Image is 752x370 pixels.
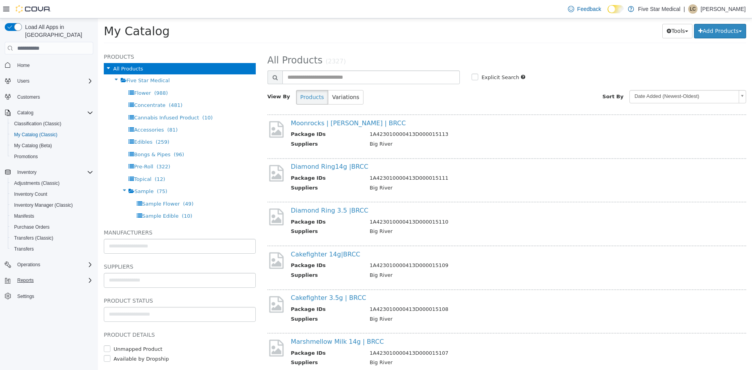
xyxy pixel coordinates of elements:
span: Customers [17,94,40,100]
th: Package IDs [193,156,266,166]
input: Dark Mode [607,5,624,13]
td: 1A423010000413D000015110 [266,200,631,209]
h5: Suppliers [6,244,158,253]
button: Manifests [8,211,96,222]
span: (322) [59,145,72,151]
span: LC [690,4,696,14]
span: Sample Edible [44,195,81,200]
button: Customers [2,91,96,103]
span: Adjustments (Classic) [14,180,60,186]
img: missing-image.png [170,320,187,339]
small: (2327) [228,40,248,47]
th: Suppliers [193,122,266,132]
span: My Catalog (Beta) [14,143,52,149]
span: (81) [69,108,80,114]
th: Package IDs [193,243,266,253]
span: (49) [85,182,96,188]
a: Date Added (Newest-Oldest) [531,72,648,85]
a: Inventory Count [11,190,51,199]
th: Suppliers [193,297,266,307]
button: Users [14,76,33,86]
a: Marshmellow Milk 14g | BRCC [193,319,286,327]
button: Variations [230,72,266,86]
h5: Product Details [6,312,158,321]
th: Suppliers [193,166,266,175]
button: Products [198,72,230,86]
th: Suppliers [193,209,266,219]
button: Promotions [8,151,96,162]
a: Customers [14,92,43,102]
span: Settings [17,293,34,300]
span: Transfers [11,244,93,254]
a: Purchase Orders [11,222,53,232]
p: [PERSON_NAME] [701,4,746,14]
span: (10) [104,96,115,102]
span: Inventory Count [11,190,93,199]
span: Purchase Orders [11,222,93,232]
span: (12) [57,158,67,164]
a: Diamond Ring 3.5 |BRCC [193,188,271,196]
a: Diamond Ring14g |BRCC [193,144,271,152]
span: Load All Apps in [GEOGRAPHIC_DATA] [22,23,93,39]
span: Inventory Manager (Classic) [14,202,73,208]
th: Package IDs [193,112,266,122]
a: My Catalog (Beta) [11,141,55,150]
th: Suppliers [193,253,266,263]
td: Big River [266,209,631,219]
img: missing-image.png [170,276,187,296]
span: (988) [56,72,70,78]
span: Users [14,76,93,86]
p: Five Star Medical [638,4,680,14]
span: Cannabis Infused Product [36,96,101,102]
span: Catalog [14,108,93,117]
span: Classification (Classic) [14,121,61,127]
span: Topical [36,158,53,164]
label: Unmapped Product [14,327,65,335]
a: Classification (Classic) [11,119,65,128]
a: Manifests [11,211,37,221]
td: 1A423010000413D000015113 [266,112,631,122]
span: My Catalog (Classic) [11,130,93,139]
span: Reports [17,277,34,283]
span: Bongs & Pipes [36,133,72,139]
img: missing-image.png [170,189,187,208]
span: Reports [14,276,93,285]
span: Five Star Medical [29,59,72,65]
span: Operations [17,262,40,268]
span: Date Added (Newest-Oldest) [532,72,638,84]
div: Lindsey Criswell [688,4,698,14]
span: All Products [170,36,225,47]
label: Explicit Search [381,55,421,63]
button: Users [2,76,96,87]
th: Package IDs [193,287,266,297]
nav: Complex example [5,56,93,322]
span: Inventory Count [14,191,47,197]
span: Purchase Orders [14,224,50,230]
span: Inventory Manager (Classic) [11,200,93,210]
button: Catalog [14,108,36,117]
a: Cakefighter 14g|BRCC [193,232,262,240]
span: Home [17,62,30,69]
button: Catalog [2,107,96,118]
span: Adjustments (Classic) [11,179,93,188]
span: Sort By [504,75,526,81]
button: Transfers (Classic) [8,233,96,244]
span: Promotions [14,153,38,160]
span: Promotions [11,152,93,161]
h5: Products [6,34,158,43]
span: Operations [14,260,93,269]
label: Available by Dropship [14,337,71,345]
span: Settings [14,291,93,301]
button: Add Products [596,5,648,20]
button: Purchase Orders [8,222,96,233]
button: Reports [14,276,37,285]
a: Moonrocks | [PERSON_NAME] | BRCC [193,101,308,108]
span: Classification (Classic) [11,119,93,128]
td: 1A423010000413D000015109 [266,243,631,253]
a: Transfers (Classic) [11,233,56,243]
button: Settings [2,291,96,302]
img: missing-image.png [170,101,187,121]
span: Concentrate [36,84,67,90]
span: (75) [59,170,69,176]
